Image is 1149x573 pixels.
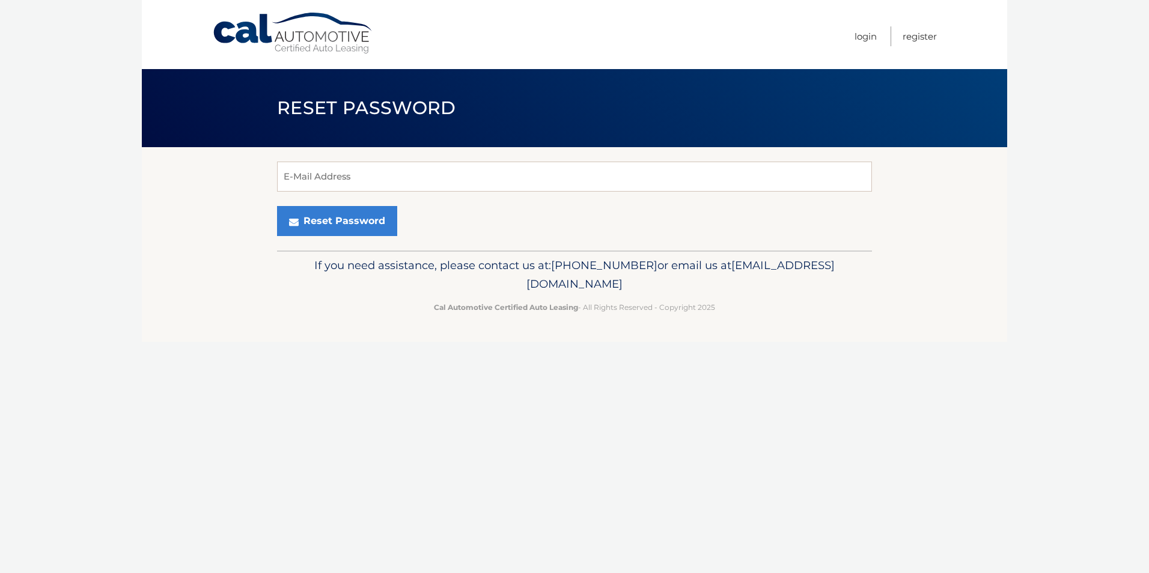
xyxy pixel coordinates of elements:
[551,258,657,272] span: [PHONE_NUMBER]
[903,26,937,46] a: Register
[434,303,578,312] strong: Cal Automotive Certified Auto Leasing
[277,162,872,192] input: E-Mail Address
[277,206,397,236] button: Reset Password
[277,97,456,119] span: Reset Password
[212,12,374,55] a: Cal Automotive
[855,26,877,46] a: Login
[285,256,864,294] p: If you need assistance, please contact us at: or email us at
[285,301,864,314] p: - All Rights Reserved - Copyright 2025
